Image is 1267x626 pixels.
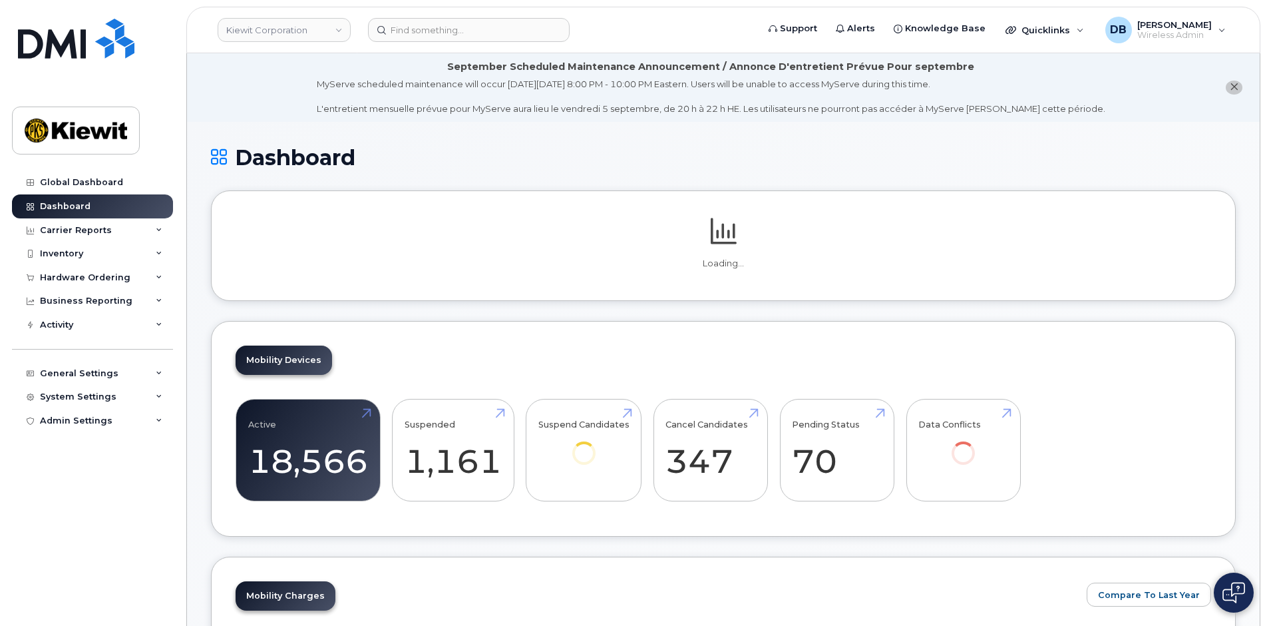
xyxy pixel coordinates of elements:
[236,258,1211,270] p: Loading...
[1098,589,1200,601] span: Compare To Last Year
[1226,81,1242,95] button: close notification
[918,406,1008,483] a: Data Conflicts
[792,406,882,494] a: Pending Status 70
[236,346,332,375] a: Mobility Devices
[447,60,974,74] div: September Scheduled Maintenance Announcement / Annonce D'entretient Prévue Pour septembre
[236,581,335,611] a: Mobility Charges
[248,406,368,494] a: Active 18,566
[538,406,630,483] a: Suspend Candidates
[1087,583,1211,607] button: Compare To Last Year
[317,78,1105,115] div: MyServe scheduled maintenance will occur [DATE][DATE] 8:00 PM - 10:00 PM Eastern. Users will be u...
[1222,582,1245,603] img: Open chat
[665,406,755,494] a: Cancel Candidates 347
[211,146,1236,169] h1: Dashboard
[405,406,502,494] a: Suspended 1,161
